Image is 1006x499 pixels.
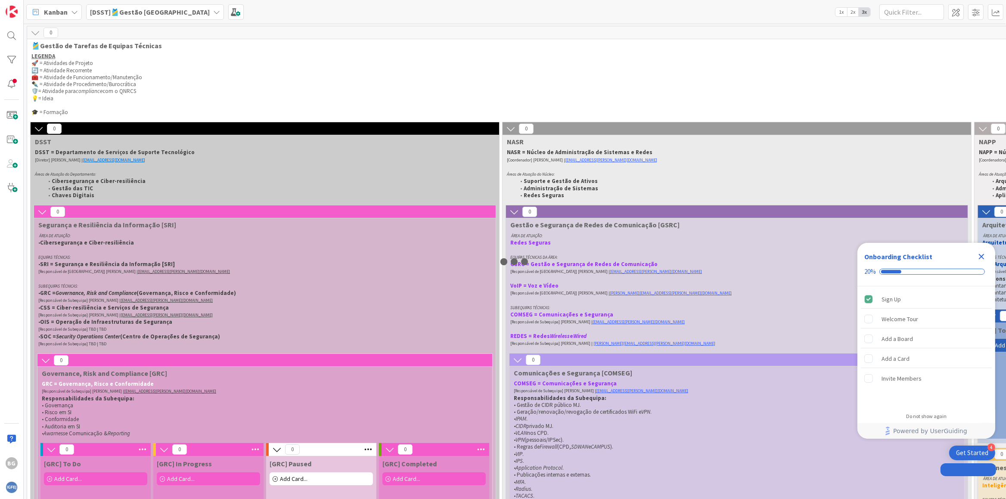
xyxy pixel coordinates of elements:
[38,283,78,289] em: SUBEQUIPAS TÉCNICAS:
[893,426,967,436] span: Powered by UserGuiding
[35,137,488,146] span: DSST
[526,415,528,422] span: .
[514,394,606,402] strong: Responsabilidades da Subequipa:
[38,254,71,260] em: EQUIPAS TÉCNICAS:
[40,318,172,325] strong: OIS = Operação de Infraestruturas de Segurança
[949,446,995,460] div: Open Get Started checklist, remaining modules: 4
[857,286,995,407] div: Checklist items
[861,349,992,368] div: Add a Card is incomplete.
[52,177,146,185] strong: Cibersegurança e Ciber-resiliência
[515,485,531,493] em: Radius
[515,422,526,430] em: CIDR
[527,429,549,437] span: nos CPD.
[38,298,121,303] span: [Responsável de Subequipa] [PERSON_NAME] |
[42,380,154,387] strong: GRC = Governança, Risco e Conformidade
[593,319,685,325] a: [EMAIL_ADDRESS][PERSON_NAME][DOMAIN_NAME]
[591,443,610,450] em: CAMPUS
[514,408,641,415] span: • Geração/renovação/revogação de certificados WiFi e
[511,233,543,239] em: ÁREA DE ATUAÇÃO:
[121,312,213,318] a: [EMAIL_ADDRESS][PERSON_NAME][DOMAIN_NAME]
[557,443,571,450] span: (CPD,
[514,478,515,486] span: •
[596,388,688,394] a: [EMAIL_ADDRESS][PERSON_NAME][DOMAIN_NAME]
[882,314,918,324] div: Welcome Tour
[515,450,522,458] em: VIP
[59,444,74,455] span: 0
[882,353,910,364] div: Add a Card
[54,355,68,366] span: 0
[138,269,230,274] a: [EMAIL_ADDRESS][PERSON_NAME][DOMAIN_NAME]
[514,401,581,409] span: • Gestão de CIDR público MJ.
[514,369,953,377] span: Comunicações e Segurança [COMSEG]
[861,310,992,329] div: Welcome Tour is incomplete.
[52,192,94,199] strong: Chaves Digitais
[857,423,995,439] div: Footer
[514,388,596,394] span: [Responsável de Subequipa] [PERSON_NAME] |
[956,449,988,457] div: Get Started
[6,481,18,493] img: avatar
[857,243,995,439] div: Checklist Container
[40,289,236,297] strong: GRC = (Governança, Risco e Conformidade)
[510,311,613,318] strong: COMSEG = Comunicações e Segurança
[514,415,515,422] span: •
[38,304,40,311] span: •
[38,220,485,229] span: Segurança e Resiliência da Informação [SRI]
[975,250,988,263] div: Close Checklist
[514,457,515,465] span: •
[524,177,598,185] strong: Suporte e Gestão de Ativos
[862,423,991,439] a: Powered by UserGuiding
[515,429,527,437] em: VLAN
[610,443,613,450] span: ).
[38,341,106,347] span: [Responsável de Subequipa] TBD | TBD
[83,157,145,163] a: [EMAIL_ADDRESS][DOMAIN_NAME]
[510,220,957,229] span: Gestão e Segurança de Redes de Comunicação [GSRC]
[157,459,212,468] span: [GRC] In Progress
[864,251,932,262] div: Onboarding Checklist
[571,443,588,450] em: SDWAN
[515,478,525,486] em: MFA
[610,269,702,274] a: [EMAIL_ADDRESS][PERSON_NAME][DOMAIN_NAME]
[52,185,93,192] strong: Gestão das TIC
[38,333,40,340] span: •
[398,444,413,455] span: 0
[280,475,307,483] span: Add Card...
[882,373,922,384] div: Invite Members
[42,369,481,378] span: Governance, Risk and Compliance [GRC]
[172,444,187,455] span: 0
[42,415,79,423] span: • Conformidade
[514,485,515,493] span: •
[6,457,18,469] div: BG
[54,475,82,483] span: Add Card...
[510,282,559,289] strong: VoIP = Voz e Vídeo
[38,269,138,274] span: [Responsável de [GEOGRAPHIC_DATA]] [PERSON_NAME] |
[42,430,43,437] span: •
[879,4,944,20] input: Quick Filter...
[42,402,73,409] span: • Governança
[588,443,591,450] span: e
[540,443,557,450] em: Firewall
[121,298,213,303] a: [EMAIL_ADDRESS][PERSON_NAME][DOMAIN_NAME]
[507,149,652,156] strong: NASR = Núcleo de Administração de Sistemas e Redes
[987,443,995,451] div: 4
[573,332,587,340] em: Wired
[507,171,555,177] em: Áreas de Atuação do Núcleo:
[38,326,106,332] span: [Responsável de Subequipa] TBD | TBD
[514,443,540,450] span: • Regras de
[38,239,40,246] span: •
[56,289,137,297] em: Governance, Risk and Compliance
[510,254,558,260] em: EQUIPAS TÉCNICAS DA ÁREA:
[562,464,564,471] span: .
[510,332,587,340] strong: REDES = Redes e
[593,341,715,346] a: [PERSON_NAME][EMAIL_ADDRESS][PERSON_NAME][DOMAIN_NAME]
[38,318,40,325] span: •
[519,124,534,134] span: 0
[526,422,553,430] span: privado MJ.
[38,289,40,297] span: •
[42,423,80,430] span: • Auditoria em SI
[525,436,564,443] span: (pessoais/IPSec).
[124,388,216,394] a: [EMAIL_ADDRESS][PERSON_NAME][DOMAIN_NAME]
[514,422,515,430] span: •
[65,430,108,437] span: e Comunicação &
[641,408,650,415] em: VPN
[565,157,657,163] a: [EMAIL_ADDRESS][PERSON_NAME][DOMAIN_NAME]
